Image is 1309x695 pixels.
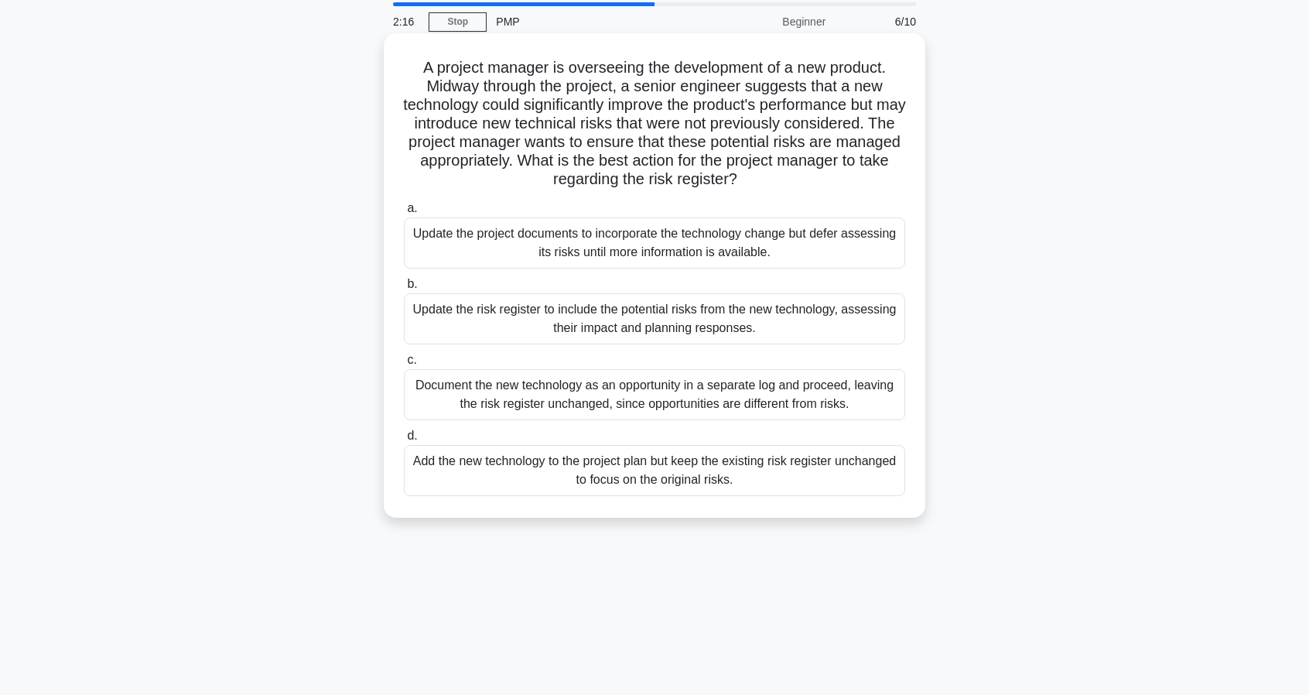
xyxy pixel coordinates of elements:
div: 6/10 [835,6,925,37]
div: Beginner [699,6,835,37]
span: a. [407,201,417,214]
div: 2:16 [384,6,429,37]
a: Stop [429,12,487,32]
div: PMP [487,6,699,37]
span: d. [407,429,417,442]
span: b. [407,277,417,290]
span: c. [407,353,416,366]
div: Add the new technology to the project plan but keep the existing risk register unchanged to focus... [404,445,905,496]
div: Update the project documents to incorporate the technology change but defer assessing its risks u... [404,217,905,269]
div: Document the new technology as an opportunity in a separate log and proceed, leaving the risk reg... [404,369,905,420]
h5: A project manager is overseeing the development of a new product. Midway through the project, a s... [402,58,907,190]
div: Update the risk register to include the potential risks from the new technology, assessing their ... [404,293,905,344]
